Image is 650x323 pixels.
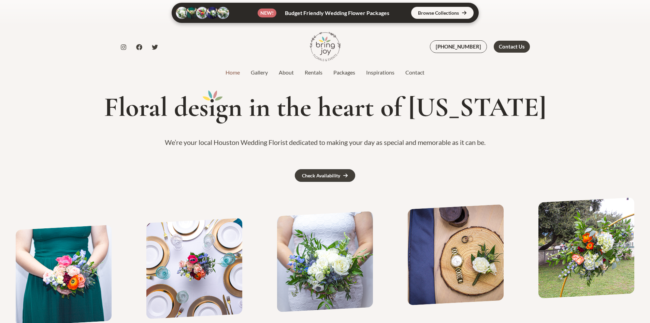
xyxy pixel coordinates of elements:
a: Contact Us [494,41,530,53]
a: Inspirations [361,68,400,77]
a: [PHONE_NUMBER] [430,40,487,53]
div: Check Availability [302,173,340,178]
img: Bring Joy [310,31,341,62]
a: Rentals [299,68,328,77]
a: Packages [328,68,361,77]
a: Gallery [245,68,273,77]
p: We’re your local Houston Wedding Florist dedicated to making your day as special and memorable as... [8,136,642,149]
a: About [273,68,299,77]
nav: Site Navigation [220,67,430,78]
a: Check Availability [295,169,355,182]
h1: Floral des gn in the heart of [US_STATE] [8,92,642,122]
a: Contact [400,68,430,77]
mark: i [208,92,216,122]
a: Facebook [136,44,142,50]
a: Twitter [152,44,158,50]
a: Instagram [120,44,127,50]
a: Home [220,68,245,77]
